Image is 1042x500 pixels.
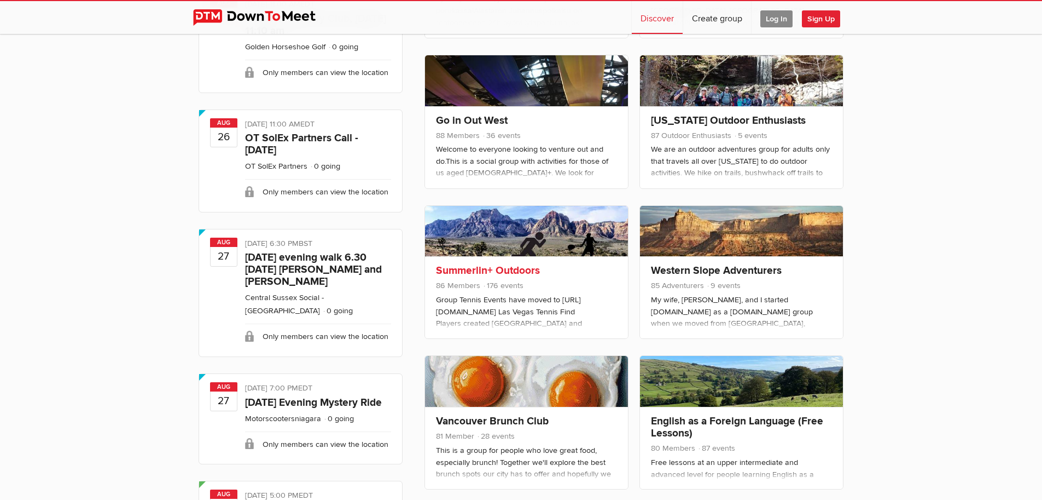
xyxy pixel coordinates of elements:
a: OT SolEx Partners Call - [DATE] [245,131,358,157]
a: Motorscootersniagara [245,414,321,423]
a: Log In [752,1,801,34]
a: Central Sussex Social - [GEOGRAPHIC_DATA] [245,293,324,315]
span: 176 events [482,281,523,290]
span: America/Toronto [298,383,312,393]
li: 0 going [323,414,354,423]
b: 27 [211,246,237,266]
span: 85 Adventurers [651,281,704,290]
div: Only members can view the location [245,179,391,204]
span: 5 events [734,131,767,140]
a: Create group [683,1,751,34]
span: Log In [760,10,793,27]
div: Free lessons at an upper intermediate and advanced level for people learning English as a foreign... [651,457,832,492]
b: 27 [211,391,237,411]
span: 28 events [476,432,515,441]
span: America/New_York [299,491,313,500]
div: [DATE] 11:00 AM [245,118,391,133]
a: [DATE] Evening Mystery Ride [245,396,382,409]
span: Sign Up [802,10,840,27]
div: Welcome to everyone looking to venture out and do.This is a social group with activities for thos... [436,143,617,285]
span: 87 events [697,444,735,453]
span: Aug [210,118,237,128]
a: English as a Foreign Language (Free Lessons) [651,415,823,440]
li: 0 going [310,162,340,171]
a: Discover [632,1,683,34]
div: [DATE] 6:30 PM [245,238,391,252]
span: Aug [210,490,237,499]
div: Only members can view the location [245,60,391,84]
span: 36 events [482,131,521,140]
span: 81 Member [436,432,474,441]
span: America/Toronto [300,119,315,129]
li: 0 going [322,306,353,315]
a: Western Slope Adventurers [651,264,782,277]
a: [DATE] evening walk 6.30 [DATE] [PERSON_NAME] and [PERSON_NAME] [245,251,382,288]
div: Only members can view the location [245,432,391,456]
a: Vancouver Brunch Club [436,415,549,428]
div: Only members can view the location [245,324,391,348]
span: 86 Members [436,281,480,290]
span: 87 Outdoor Enthusiasts [651,131,731,140]
a: Golden Horseshoe Golf [245,42,325,51]
a: Summerlin+ Outdoors [436,264,540,277]
a: Go in Out West [436,114,508,127]
span: Aug [210,382,237,392]
span: Aug [210,238,237,247]
img: DownToMeet [193,9,333,26]
span: 88 Members [436,131,480,140]
div: [DATE] 7:00 PM [245,382,391,396]
a: [US_STATE] Outdoor Enthusiasts [651,114,806,127]
a: OT SolEx Partners [245,162,307,171]
li: 0 going [328,42,358,51]
span: Europe/London [299,239,312,248]
a: Sign Up [802,1,849,34]
span: 80 Members [651,444,695,453]
span: 9 events [706,281,741,290]
b: 26 [211,127,237,147]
